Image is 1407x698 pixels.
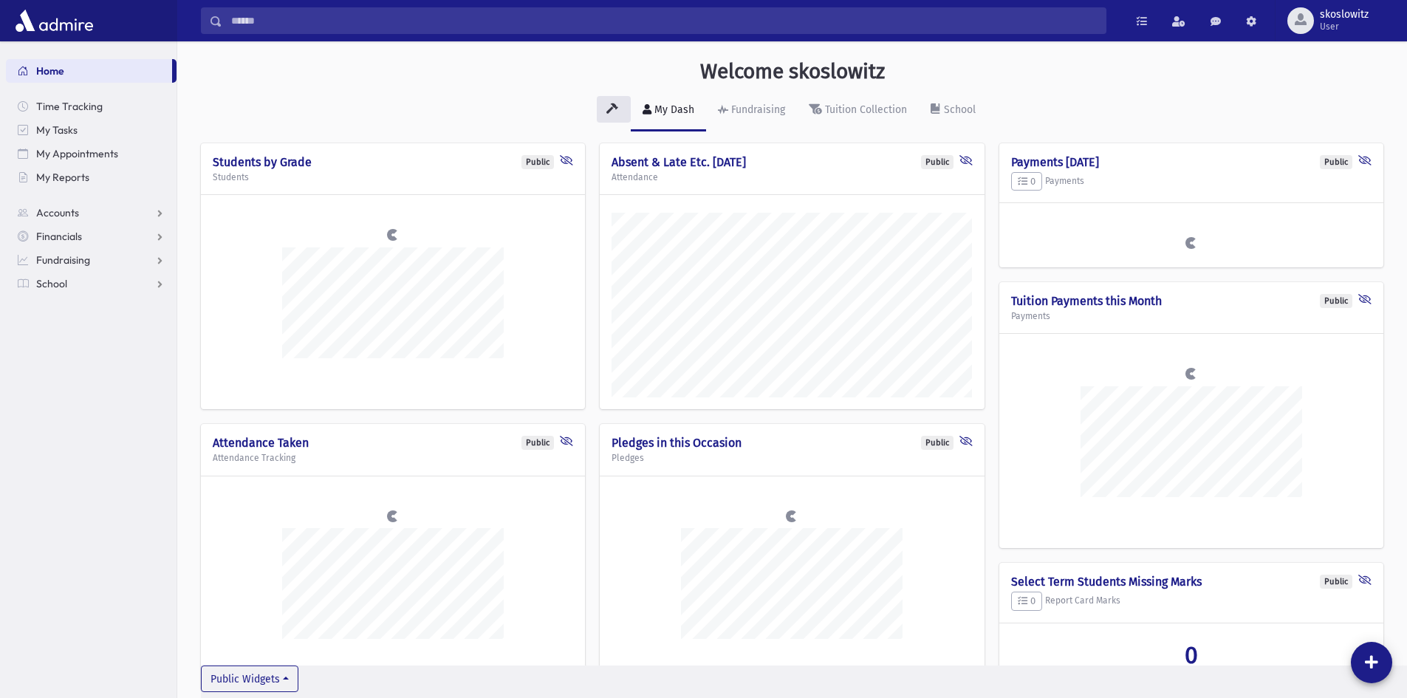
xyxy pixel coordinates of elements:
img: AdmirePro [12,6,97,35]
div: Public [1320,294,1352,308]
span: My Appointments [36,147,118,160]
span: Fundraising [36,253,90,267]
div: Public [921,155,954,169]
div: Public [1320,155,1352,169]
a: 0 [1011,641,1372,669]
a: My Reports [6,165,177,189]
h4: Payments [DATE] [1011,155,1372,169]
span: 0 [1018,176,1035,187]
button: 0 [1011,172,1042,191]
h4: Tuition Payments this Month [1011,294,1372,308]
a: Time Tracking [6,95,177,118]
div: My Dash [651,103,694,116]
a: Fundraising [6,248,177,272]
button: Public Widgets [201,666,298,692]
h5: Students [213,172,573,182]
button: 0 [1011,592,1042,611]
a: My Tasks [6,118,177,142]
h4: Select Term Students Missing Marks [1011,575,1372,589]
h4: Attendance Taken [213,436,573,450]
h4: Students by Grade [213,155,573,169]
span: Financials [36,230,82,243]
a: Tuition Collection [797,90,919,131]
h5: Payments [1011,311,1372,321]
div: Public [921,436,954,450]
a: School [6,272,177,295]
span: 0 [1185,641,1198,669]
a: My Dash [631,90,706,131]
a: School [919,90,987,131]
a: Accounts [6,201,177,225]
span: Home [36,64,64,78]
span: School [36,277,67,290]
input: Search [222,7,1106,34]
div: School [941,103,976,116]
span: User [1320,21,1369,32]
h5: Payments [1011,172,1372,191]
div: Public [521,436,554,450]
div: Public [521,155,554,169]
h5: Report Card Marks [1011,592,1372,611]
a: Home [6,59,172,83]
span: Accounts [36,206,79,219]
h4: Pledges in this Occasion [612,436,972,450]
div: Tuition Collection [822,103,907,116]
h3: Welcome skoslowitz [700,59,885,84]
span: My Reports [36,171,89,184]
div: Public [1320,575,1352,589]
span: Time Tracking [36,100,103,113]
h5: Attendance Tracking [213,453,573,463]
a: Financials [6,225,177,248]
a: My Appointments [6,142,177,165]
h5: Pledges [612,453,972,463]
h5: Attendance [612,172,972,182]
span: My Tasks [36,123,78,137]
h4: Absent & Late Etc. [DATE] [612,155,972,169]
span: skoslowitz [1320,9,1369,21]
div: Fundraising [728,103,785,116]
span: 0 [1018,595,1035,606]
a: Fundraising [706,90,797,131]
